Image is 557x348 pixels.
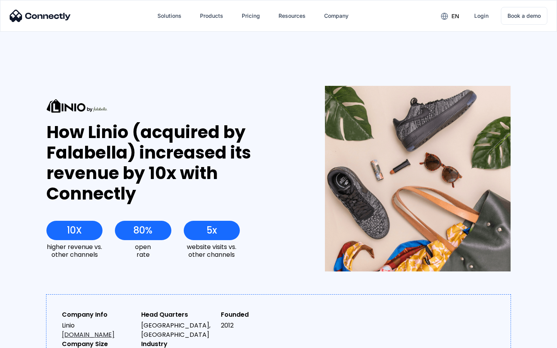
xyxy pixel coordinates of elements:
div: Products [200,10,223,21]
div: [GEOGRAPHIC_DATA], [GEOGRAPHIC_DATA] [141,321,214,339]
div: Pricing [242,10,260,21]
a: Login [468,7,495,25]
a: Pricing [236,7,266,25]
div: Company [324,10,349,21]
div: 2012 [221,321,294,330]
ul: Language list [15,334,46,345]
div: How Linio (acquired by Falabella) increased its revenue by 10x with Connectly [46,122,297,204]
div: 80% [133,225,152,236]
a: [DOMAIN_NAME] [62,330,114,339]
div: Resources [278,10,306,21]
div: open rate [115,243,171,258]
div: Linio [62,321,135,339]
a: Book a demo [501,7,547,25]
div: Head Quarters [141,310,214,319]
div: higher revenue vs. other channels [46,243,103,258]
div: 5x [207,225,217,236]
div: en [451,11,459,22]
div: 10X [67,225,82,236]
div: Solutions [157,10,181,21]
aside: Language selected: English [8,334,46,345]
div: website visits vs. other channels [184,243,240,258]
img: Connectly Logo [10,10,71,22]
div: Company Info [62,310,135,319]
div: Login [474,10,489,21]
div: Founded [221,310,294,319]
